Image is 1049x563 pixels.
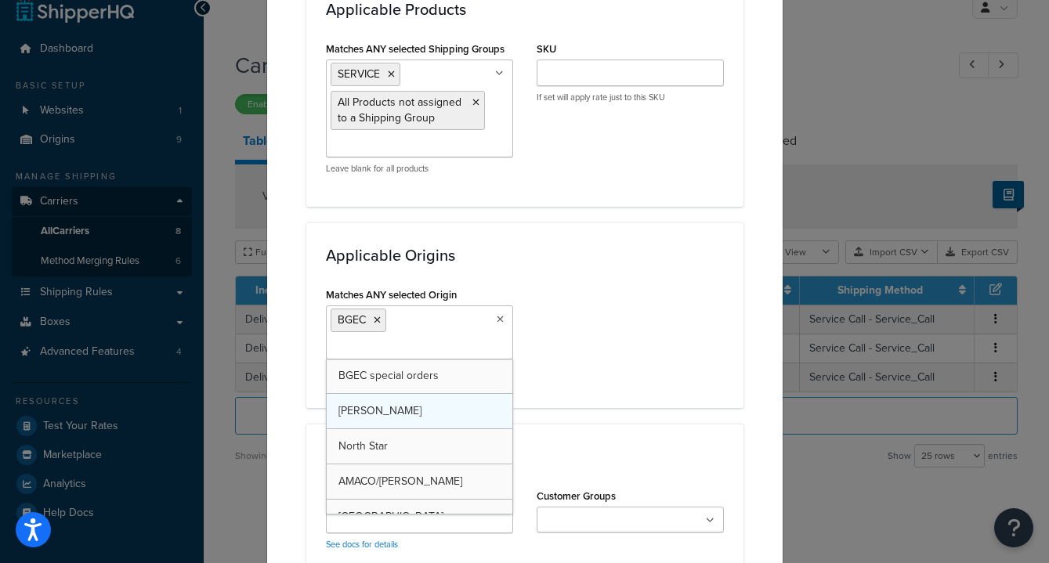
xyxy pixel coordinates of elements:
[326,448,724,465] h3: Advanced Criteria
[327,429,512,464] a: North Star
[338,94,461,126] span: All Products not assigned to a Shipping Group
[327,464,512,499] a: AMACO/[PERSON_NAME]
[326,247,724,264] h3: Applicable Origins
[338,438,388,454] span: North Star
[338,367,439,384] span: BGEC special orders
[537,490,616,502] label: Customer Groups
[327,359,512,393] a: BGEC special orders
[338,312,366,328] span: BGEC
[338,508,447,547] span: [GEOGRAPHIC_DATA]-[US_STATE]
[326,1,724,18] h3: Applicable Products
[338,402,421,419] span: [PERSON_NAME]
[537,92,724,103] p: If set will apply rate just to this SKU
[326,538,398,550] a: See docs for details
[327,500,512,556] a: [GEOGRAPHIC_DATA]-[US_STATE]
[326,289,457,301] label: Matches ANY selected Origin
[327,394,512,428] a: [PERSON_NAME]
[338,473,462,489] span: AMACO/[PERSON_NAME]
[338,66,380,82] span: SERVICE
[326,163,513,175] p: Leave blank for all products
[326,43,505,55] label: Matches ANY selected Shipping Groups
[537,43,556,55] label: SKU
